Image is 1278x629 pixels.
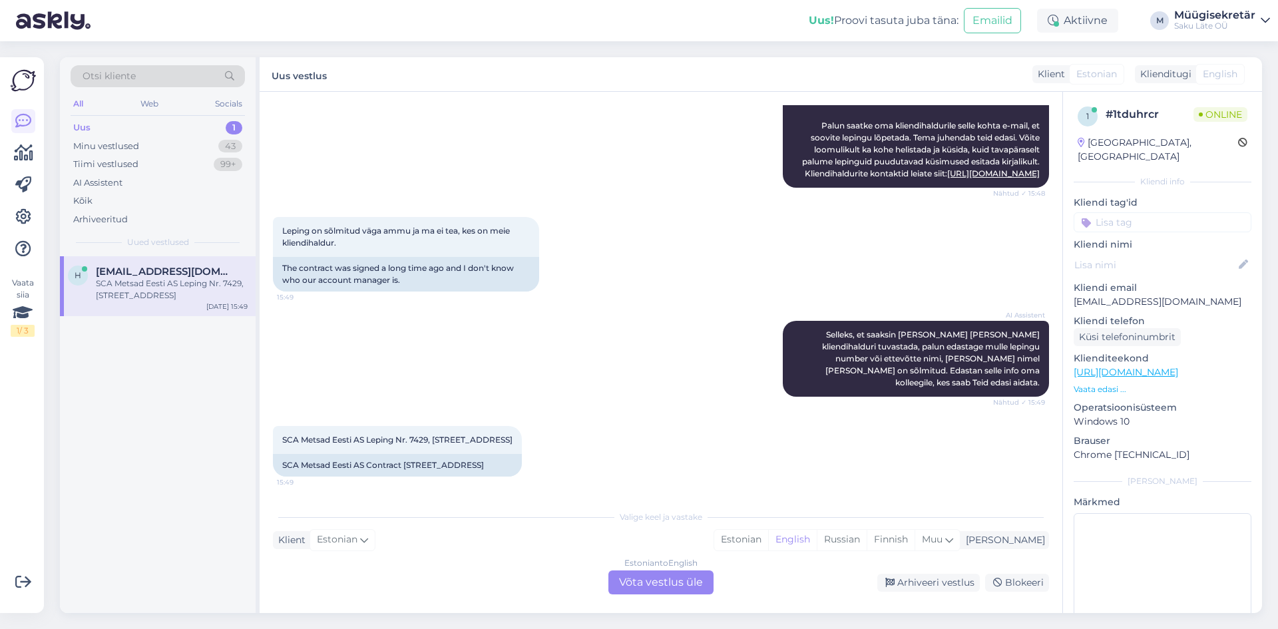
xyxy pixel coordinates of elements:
img: Askly Logo [11,68,36,93]
span: Leping on sõlmitud väga ammu ja ma ei tea, kes on meie kliendihaldur. [282,226,512,248]
div: Estonian [714,530,768,550]
p: Märkmed [1074,495,1251,509]
span: 15:49 [277,477,327,487]
span: 15:49 [277,292,327,302]
span: Estonian [317,532,357,547]
input: Lisa tag [1074,212,1251,232]
div: Kliendi info [1074,176,1251,188]
span: AI Assistent [995,310,1045,320]
div: Klient [1032,67,1065,81]
p: Windows 10 [1074,415,1251,429]
div: All [71,95,86,112]
div: Küsi telefoninumbrit [1074,328,1181,346]
div: Tiimi vestlused [73,158,138,171]
span: h [75,270,81,280]
div: Aktiivne [1037,9,1118,33]
div: Saku Läte OÜ [1174,21,1255,31]
div: Klienditugi [1135,67,1191,81]
div: [DATE] 15:49 [206,302,248,312]
div: [PERSON_NAME] [960,533,1045,547]
span: Online [1193,107,1247,122]
div: Web [138,95,161,112]
div: Russian [817,530,867,550]
div: Kõik [73,194,93,208]
div: SCA Metsad Eesti AS Contract [STREET_ADDRESS] [273,454,522,477]
p: Kliendi nimi [1074,238,1251,252]
div: Socials [212,95,245,112]
div: Estonian to English [624,557,698,569]
span: Uued vestlused [127,236,189,248]
div: Müügisekretär [1174,10,1255,21]
div: [GEOGRAPHIC_DATA], [GEOGRAPHIC_DATA] [1078,136,1238,164]
span: English [1203,67,1237,81]
p: Brauser [1074,434,1251,448]
b: Uus! [809,14,834,27]
div: 99+ [214,158,242,171]
div: The contract was signed a long time ago and I don't know who our account manager is. [273,257,539,292]
span: Nähtud ✓ 15:48 [993,188,1045,198]
p: Vaata edasi ... [1074,383,1251,395]
div: Valige keel ja vastake [273,511,1049,523]
a: [URL][DOMAIN_NAME] [947,168,1040,178]
div: Klient [273,533,306,547]
div: # 1tduhrcr [1106,106,1193,122]
span: Selleks, et saaksin [PERSON_NAME] [PERSON_NAME] kliendihalduri tuvastada, palun edastage mulle le... [822,329,1042,387]
div: 1 [226,121,242,134]
div: AI Assistent [73,176,122,190]
span: Nähtud ✓ 15:49 [993,397,1045,407]
p: [EMAIL_ADDRESS][DOMAIN_NAME] [1074,295,1251,309]
span: 1 [1086,111,1089,121]
span: SCA Metsad Eesti AS Leping Nr. 7429, [STREET_ADDRESS] [282,435,513,445]
span: Otsi kliente [83,69,136,83]
div: English [768,530,817,550]
div: Uus [73,121,91,134]
div: SCA Metsad Eesti AS Leping Nr. 7429, [STREET_ADDRESS] [96,278,248,302]
input: Lisa nimi [1074,258,1236,272]
div: Blokeeri [985,574,1049,592]
div: M [1150,11,1169,30]
span: heli.siimson@sca.com [96,266,234,278]
p: Kliendi tag'id [1074,196,1251,210]
div: Minu vestlused [73,140,139,153]
p: Kliendi telefon [1074,314,1251,328]
span: Muu [922,533,943,545]
div: Proovi tasuta juba täna: [809,13,958,29]
span: Estonian [1076,67,1117,81]
div: 43 [218,140,242,153]
div: [PERSON_NAME] [1074,475,1251,487]
button: Emailid [964,8,1021,33]
div: Arhiveeritud [73,213,128,226]
p: Operatsioonisüsteem [1074,401,1251,415]
p: Kliendi email [1074,281,1251,295]
div: 1 / 3 [11,325,35,337]
label: Uus vestlus [272,65,327,83]
div: Vaata siia [11,277,35,337]
div: Võta vestlus üle [608,570,714,594]
span: Tere! Palun saatke oma kliendihaldurile selle kohta e-mail, et soovite lepingu lõpetada. Tema juh... [802,97,1042,178]
p: Klienditeekond [1074,351,1251,365]
a: MüügisekretärSaku Läte OÜ [1174,10,1270,31]
a: [URL][DOMAIN_NAME] [1074,366,1178,378]
div: Arhiveeri vestlus [877,574,980,592]
div: Finnish [867,530,915,550]
p: Chrome [TECHNICAL_ID] [1074,448,1251,462]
